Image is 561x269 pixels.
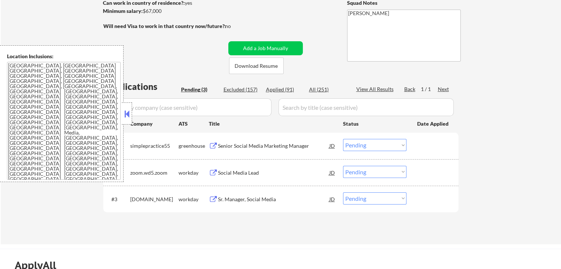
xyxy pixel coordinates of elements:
div: ATS [179,120,209,127]
div: #3 [111,196,124,203]
div: Status [343,117,406,130]
div: Social Media Lead [218,169,329,177]
div: Senior Social Media Marketing Manager [218,142,329,150]
div: Applied (91) [266,86,303,93]
div: $67,000 [103,7,226,15]
input: Search by company (case sensitive) [105,98,271,116]
div: All (251) [309,86,346,93]
input: Search by title (case sensitive) [278,98,454,116]
button: Download Resume [229,57,284,74]
div: Company [130,120,179,127]
div: JD [329,192,336,206]
strong: Will need Visa to work in that country now/future?: [103,23,226,29]
div: Location Inclusions: [7,53,121,60]
div: Back [404,85,416,93]
div: View All Results [356,85,396,93]
div: no [225,22,246,30]
div: simplepractice55 [130,142,179,150]
button: Add a Job Manually [228,41,303,55]
div: zoom.wd5.zoom [130,169,179,177]
div: Next [438,85,450,93]
div: 1 / 1 [421,85,438,93]
div: JD [329,139,336,152]
strong: Minimum salary: [103,8,143,14]
div: workday [179,169,209,177]
div: JD [329,166,336,179]
div: Sr. Manager, Social Media [218,196,329,203]
div: Date Applied [417,120,450,127]
div: Title [209,120,336,127]
div: Applications [105,82,179,91]
div: Excluded (157) [224,86,260,93]
div: workday [179,196,209,203]
div: [DOMAIN_NAME] [130,196,179,203]
div: Pending (3) [181,86,218,93]
div: greenhouse [179,142,209,150]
